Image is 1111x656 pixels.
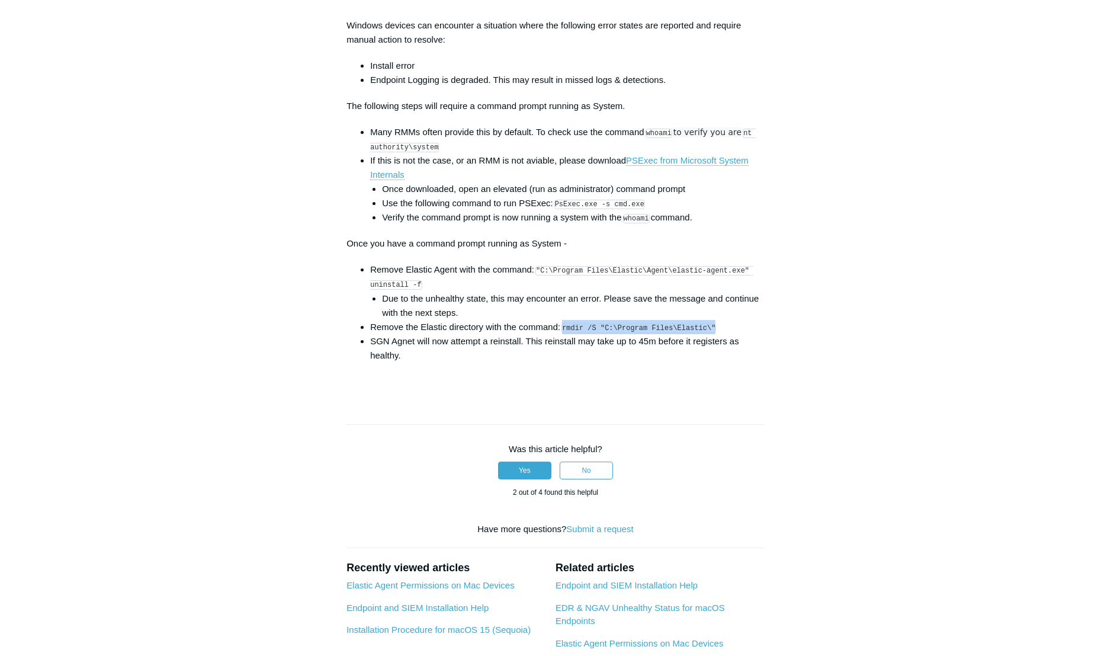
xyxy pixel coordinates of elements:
a: PSExec from Microsoft System Internals [370,155,749,180]
a: Endpoint and SIEM Installation Help [346,603,489,613]
p: The following steps will require a command prompt running as System. [346,99,765,113]
li: Verify the command prompt is now running a system with the command. [382,210,765,225]
code: "C:\Program Files\Elastic\Agent\elastic-agent.exe" uninstall -f [370,266,753,290]
li: Remove Elastic Agent with the command: [370,263,765,319]
a: Elastic Agent Permissions on Mac Devices [346,580,514,590]
li: Many RMMs often provide this by default. To check use the command [370,125,765,153]
code: rmdir /S "C:\Program Files\Elastic\" [561,324,716,333]
code: whoami [646,129,672,138]
p: Once you have a command prompt running as System - [346,236,765,251]
span: 2 out of 4 found this helpful [513,488,598,497]
span: Was this article helpful? [509,444,602,454]
a: Elastic Agent Permissions on Mac Devices [555,638,723,648]
h2: Related articles [555,560,765,576]
a: Installation Procedure for macOS 15 (Sequoia) [346,625,531,635]
li: Due to the unhealthy state, this may encounter an error. Please save the message and continue wit... [382,292,765,320]
li: Use the following command to run PSExec: [382,196,765,210]
a: Endpoint and SIEM Installation Help [555,580,698,590]
p: Windows devices can encounter a situation where the following error states are reported and requi... [346,18,765,47]
li: Remove the Elastic directory with the command: [370,320,765,334]
li: Install error [370,59,765,73]
span: to verify you are [673,127,741,137]
code: nt authority\system [370,129,756,152]
li: Endpoint Logging is degraded. This may result in missed logs & detections. [370,73,765,87]
li: Once downloaded, open an elevated (run as administrator) command prompt [382,182,765,196]
a: EDR & NGAV Unhealthy Status for macOS Endpoints [555,603,725,626]
li: If this is not the case, or an RMM is not aviable, please download [370,153,765,225]
li: SGN Agnet will now attempt a reinstall. This reinstall may take up to 45m before it registers as ... [370,334,765,363]
button: This article was helpful [498,462,551,479]
a: Submit a request [566,524,633,534]
code: whoami [623,214,650,223]
code: PsExec.exe -s cmd.exe [554,200,645,209]
div: Have more questions? [346,523,765,536]
h2: Recently viewed articles [346,560,544,576]
button: This article was not helpful [560,462,613,479]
